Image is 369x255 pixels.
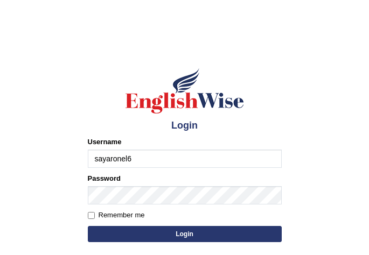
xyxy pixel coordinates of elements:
[88,121,282,131] h4: Login
[88,137,122,147] label: Username
[88,210,145,221] label: Remember me
[88,226,282,242] button: Login
[123,67,246,115] img: Logo of English Wise sign in for intelligent practice with AI
[88,212,95,219] input: Remember me
[88,173,121,183] label: Password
